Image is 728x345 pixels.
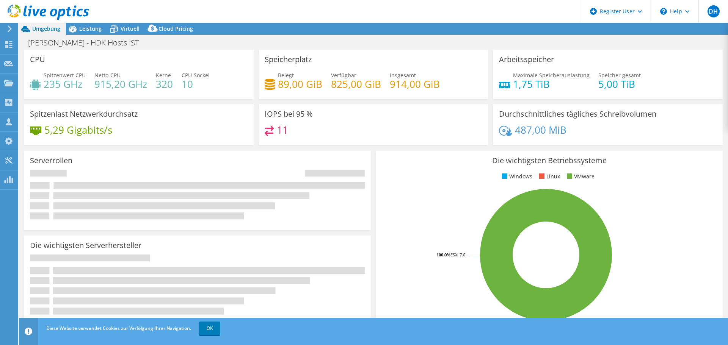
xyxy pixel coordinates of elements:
svg: \n [660,8,667,15]
h4: 487,00 MiB [515,126,566,134]
h4: 89,00 GiB [278,80,322,88]
span: Kerne [156,72,171,79]
span: Cloud Pricing [158,25,193,32]
h4: 5,29 Gigabits/s [44,126,112,134]
h4: 5,00 TiB [598,80,641,88]
span: Insgesamt [390,72,416,79]
h3: Serverrollen [30,156,72,165]
h3: Durchschnittliches tägliches Schreibvolumen [499,110,656,118]
li: VMware [565,172,595,181]
h3: Arbeitsspeicher [499,55,554,64]
li: Windows [500,172,532,181]
h4: 320 [156,80,173,88]
span: Speicher gesamt [598,72,641,79]
h3: IOPS bei 95 % [265,110,313,118]
h3: Die wichtigsten Betriebssysteme [382,156,717,165]
span: Verfügbar [331,72,356,79]
h3: Spitzenlast Netzwerkdurchsatz [30,110,138,118]
span: Virtuell [121,25,140,32]
span: Maximale Speicherauslastung [513,72,590,79]
span: Diese Website verwendet Cookies zur Verfolgung Ihrer Navigation. [46,325,191,331]
tspan: 100.0% [436,252,450,258]
h4: 235 GHz [44,80,86,88]
span: DH [708,5,720,17]
h4: 1,75 TiB [513,80,590,88]
li: Linux [537,172,560,181]
h3: Die wichtigsten Serverhersteller [30,241,141,250]
h4: 915,20 GHz [94,80,147,88]
a: OK [199,322,220,335]
span: Spitzenwert CPU [44,72,86,79]
span: CPU-Sockel [182,72,210,79]
h4: 10 [182,80,210,88]
h3: CPU [30,55,45,64]
span: Umgebung [32,25,60,32]
tspan: ESXi 7.0 [450,252,465,258]
h4: 825,00 GiB [331,80,381,88]
span: Belegt [278,72,294,79]
span: Netto-CPU [94,72,121,79]
h1: [PERSON_NAME] - HDK Hosts IST [25,39,151,47]
h3: Speicherplatz [265,55,312,64]
span: Leistung [79,25,102,32]
h4: 914,00 GiB [390,80,440,88]
h4: 11 [277,126,288,134]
